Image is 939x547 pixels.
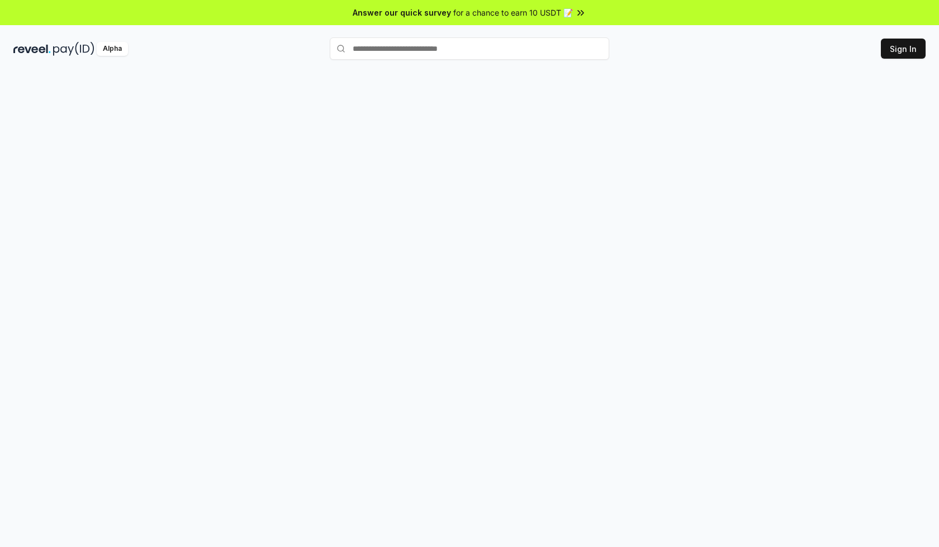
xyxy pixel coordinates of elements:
[53,42,94,56] img: pay_id
[97,42,128,56] div: Alpha
[453,7,573,18] span: for a chance to earn 10 USDT 📝
[353,7,451,18] span: Answer our quick survey
[881,39,926,59] button: Sign In
[13,42,51,56] img: reveel_dark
